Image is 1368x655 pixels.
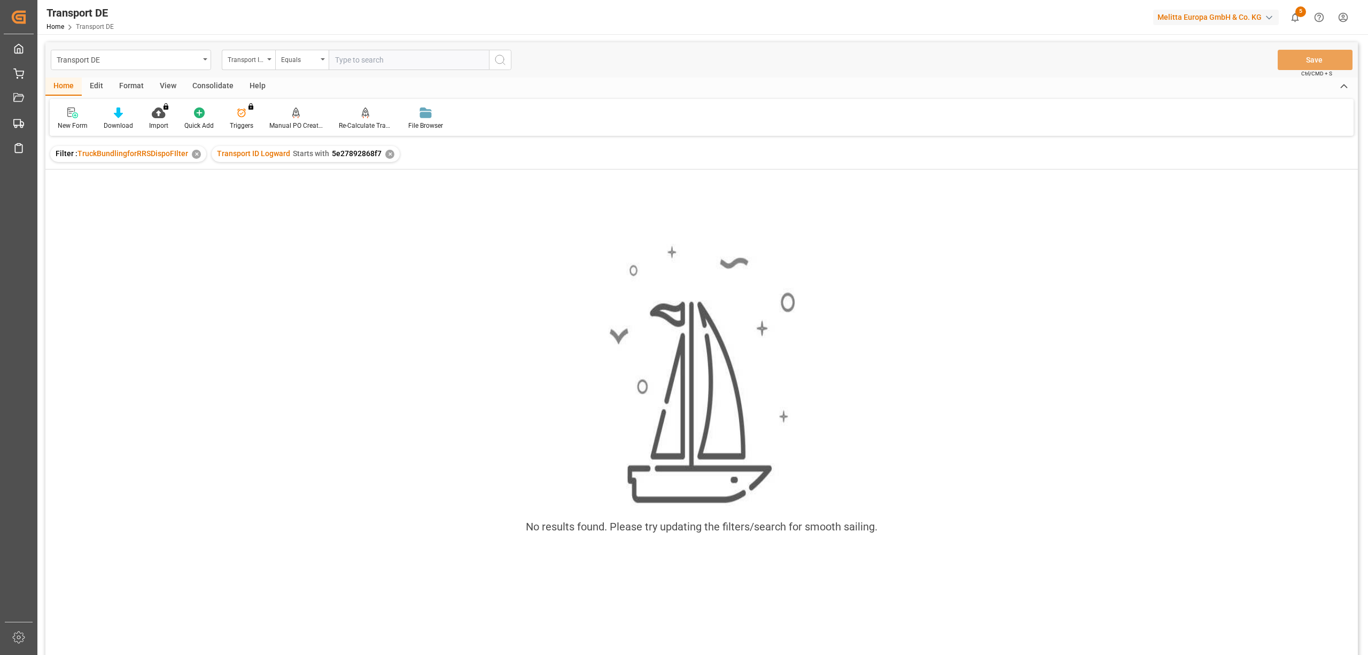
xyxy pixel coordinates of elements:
div: Quick Add [184,121,214,130]
input: Type to search [329,50,489,70]
button: search button [489,50,511,70]
div: ✕ [192,150,201,159]
button: open menu [275,50,329,70]
a: Home [46,23,64,30]
div: Transport DE [57,52,199,66]
div: Transport DE [46,5,114,21]
div: Manual PO Creation [269,121,323,130]
div: File Browser [408,121,443,130]
div: Consolidate [184,78,242,96]
div: No results found. Please try updating the filters/search for smooth sailing. [526,519,877,535]
div: New Form [58,121,88,130]
div: Help [242,78,274,96]
button: Save [1278,50,1353,70]
div: ✕ [385,150,394,159]
span: TruckBundlingforRRSDispoFIlter [77,149,188,158]
span: 5e27892868f7 [332,149,382,158]
div: Home [45,78,82,96]
button: show 5 new notifications [1283,5,1307,29]
img: smooth_sailing.jpeg [608,244,795,506]
button: Melitta Europa GmbH & Co. KG [1153,7,1283,27]
span: Filter : [56,149,77,158]
div: Format [111,78,152,96]
button: open menu [222,50,275,70]
button: Help Center [1307,5,1331,29]
span: Ctrl/CMD + S [1301,70,1332,78]
div: Edit [82,78,111,96]
div: Re-Calculate Transport Costs [339,121,392,130]
div: Equals [281,52,317,65]
div: Download [104,121,133,130]
div: View [152,78,184,96]
span: Transport ID Logward [217,149,290,158]
div: Melitta Europa GmbH & Co. KG [1153,10,1279,25]
span: 5 [1295,6,1306,17]
div: Transport ID Logward [228,52,264,65]
span: Starts with [293,149,329,158]
button: open menu [51,50,211,70]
